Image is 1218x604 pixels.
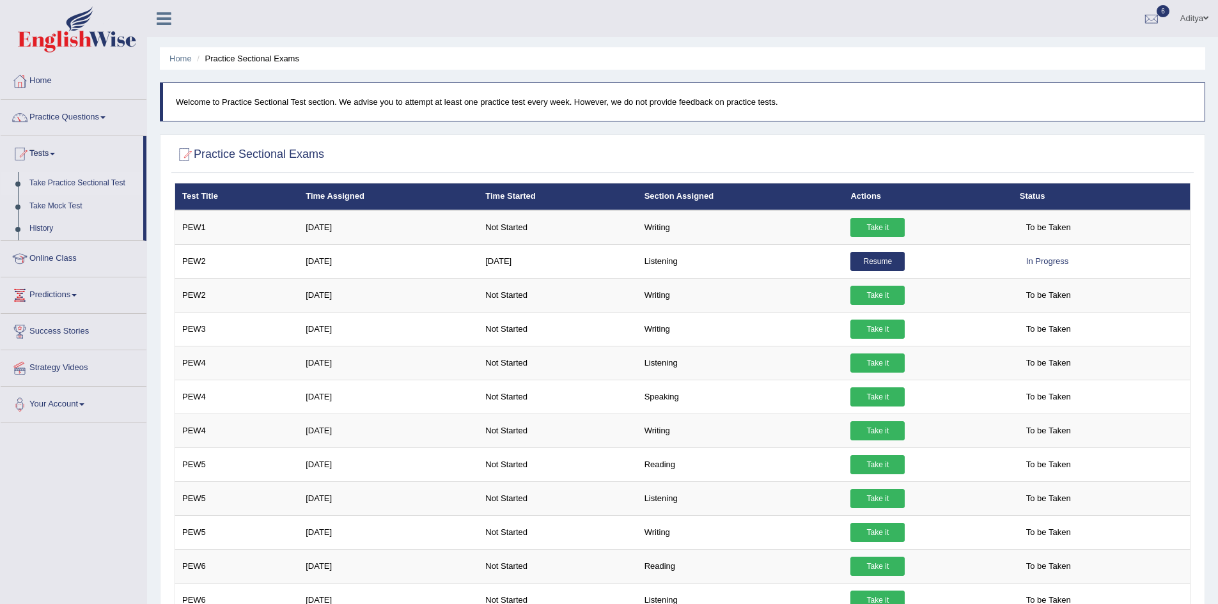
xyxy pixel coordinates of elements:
[850,489,905,508] a: Take it
[299,515,478,549] td: [DATE]
[175,183,299,210] th: Test Title
[478,183,637,210] th: Time Started
[637,312,844,346] td: Writing
[850,353,905,373] a: Take it
[175,210,299,245] td: PEW1
[169,54,192,63] a: Home
[478,278,637,312] td: Not Started
[24,172,143,195] a: Take Practice Sectional Test
[194,52,299,65] li: Practice Sectional Exams
[1013,183,1191,210] th: Status
[175,312,299,346] td: PEW3
[175,447,299,481] td: PEW5
[478,312,637,346] td: Not Started
[1157,5,1169,17] span: 6
[850,218,905,237] a: Take it
[1020,353,1077,373] span: To be Taken
[299,244,478,278] td: [DATE]
[175,380,299,414] td: PEW4
[637,549,844,583] td: Reading
[1020,455,1077,474] span: To be Taken
[1020,320,1077,339] span: To be Taken
[850,320,905,339] a: Take it
[299,210,478,245] td: [DATE]
[299,549,478,583] td: [DATE]
[1,100,146,132] a: Practice Questions
[1020,387,1077,407] span: To be Taken
[1020,489,1077,508] span: To be Taken
[175,481,299,515] td: PEW5
[1020,557,1077,576] span: To be Taken
[478,380,637,414] td: Not Started
[478,549,637,583] td: Not Started
[299,312,478,346] td: [DATE]
[299,380,478,414] td: [DATE]
[1,277,146,309] a: Predictions
[299,414,478,447] td: [DATE]
[850,421,905,440] a: Take it
[637,515,844,549] td: Writing
[1,63,146,95] a: Home
[478,346,637,380] td: Not Started
[478,515,637,549] td: Not Started
[478,244,637,278] td: [DATE]
[175,346,299,380] td: PEW4
[637,183,844,210] th: Section Assigned
[843,183,1012,210] th: Actions
[637,278,844,312] td: Writing
[478,481,637,515] td: Not Started
[478,414,637,447] td: Not Started
[176,96,1192,108] p: Welcome to Practice Sectional Test section. We advise you to attempt at least one practice test e...
[1,241,146,273] a: Online Class
[24,195,143,218] a: Take Mock Test
[850,455,905,474] a: Take it
[1020,218,1077,237] span: To be Taken
[175,278,299,312] td: PEW2
[850,286,905,305] a: Take it
[299,447,478,481] td: [DATE]
[850,252,905,271] a: Resume
[1,136,143,168] a: Tests
[478,447,637,481] td: Not Started
[175,515,299,549] td: PEW5
[299,278,478,312] td: [DATE]
[1020,523,1077,542] span: To be Taken
[1020,421,1077,440] span: To be Taken
[637,414,844,447] td: Writing
[299,346,478,380] td: [DATE]
[850,387,905,407] a: Take it
[637,447,844,481] td: Reading
[637,210,844,245] td: Writing
[299,481,478,515] td: [DATE]
[637,346,844,380] td: Listening
[1,350,146,382] a: Strategy Videos
[299,183,478,210] th: Time Assigned
[850,557,905,576] a: Take it
[850,523,905,542] a: Take it
[1020,252,1075,271] div: In Progress
[175,549,299,583] td: PEW6
[637,481,844,515] td: Listening
[24,217,143,240] a: History
[175,244,299,278] td: PEW2
[637,380,844,414] td: Speaking
[175,414,299,447] td: PEW4
[1020,286,1077,305] span: To be Taken
[478,210,637,245] td: Not Started
[637,244,844,278] td: Listening
[175,145,324,164] h2: Practice Sectional Exams
[1,387,146,419] a: Your Account
[1,314,146,346] a: Success Stories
